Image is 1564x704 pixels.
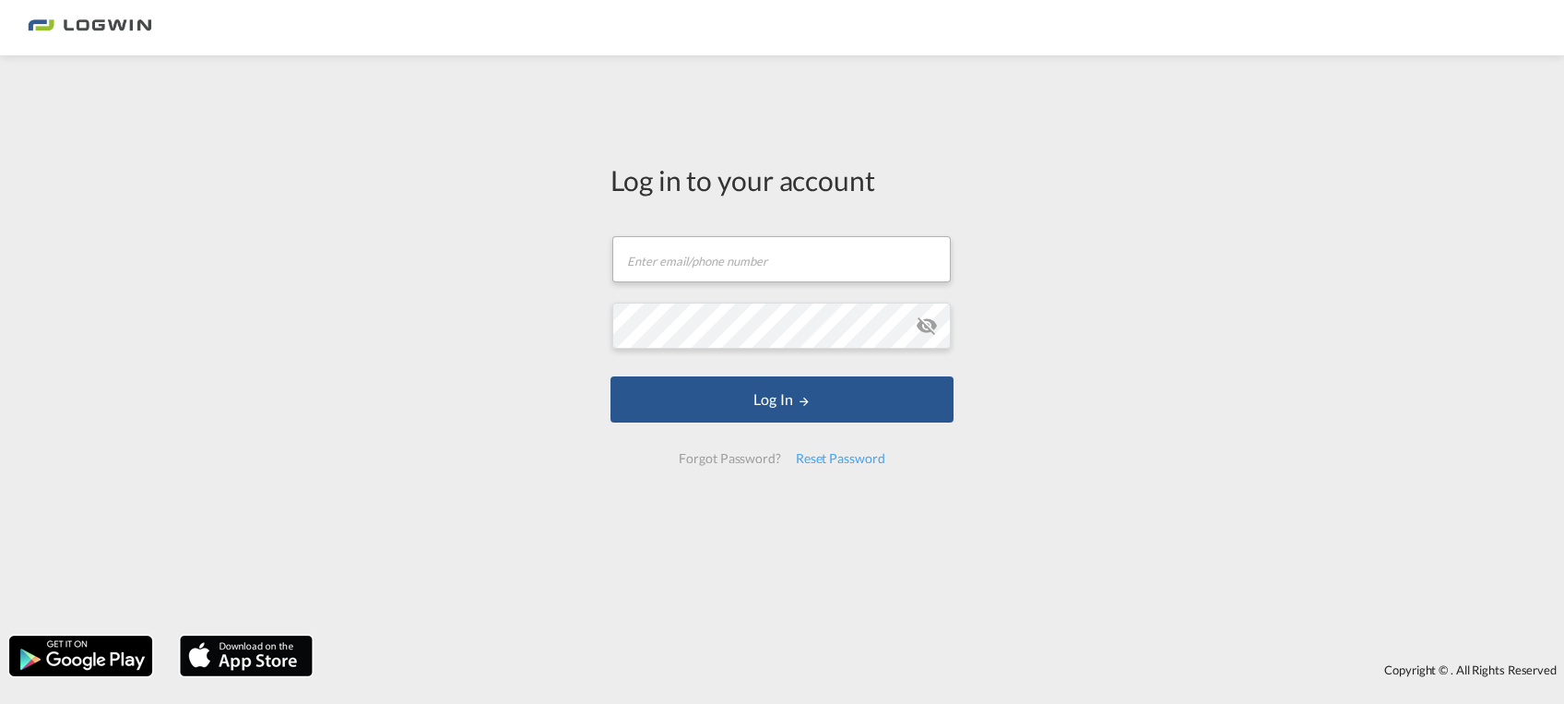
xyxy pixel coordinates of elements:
div: Reset Password [788,442,893,475]
md-icon: icon-eye-off [916,315,938,337]
div: Copyright © . All Rights Reserved [322,654,1564,686]
img: google.png [7,634,154,678]
img: bc73a0e0d8c111efacd525e4c8ad7d32.png [28,7,152,49]
button: LOGIN [610,376,954,423]
div: Log in to your account [610,161,954,199]
div: Forgot Password? [671,442,788,475]
img: apple.png [178,634,314,678]
input: Enter email/phone number [612,236,951,282]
